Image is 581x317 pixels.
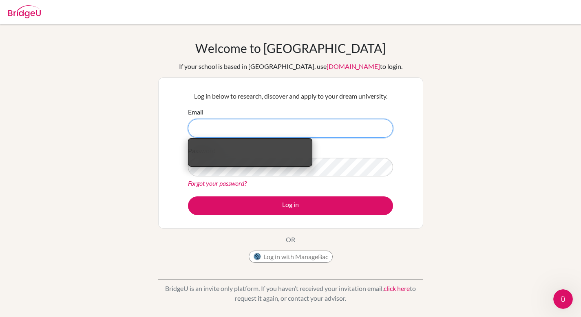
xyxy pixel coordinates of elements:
a: [DOMAIN_NAME] [327,62,380,70]
button: Log in [188,196,393,215]
label: Email [188,107,203,117]
img: Bridge-U [8,5,41,18]
iframe: Intercom live chat [553,289,573,309]
a: Forgot your password? [188,179,247,187]
div: If your school is based in [GEOGRAPHIC_DATA], use to login. [179,62,402,71]
button: Log in with ManageBac [249,251,333,263]
p: BridgeU is an invite only platform. If you haven’t received your invitation email, to request it ... [158,284,423,303]
h1: Welcome to [GEOGRAPHIC_DATA] [195,41,386,55]
p: OR [286,235,295,244]
a: click here [384,284,410,292]
p: Log in below to research, discover and apply to your dream university. [188,91,393,101]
